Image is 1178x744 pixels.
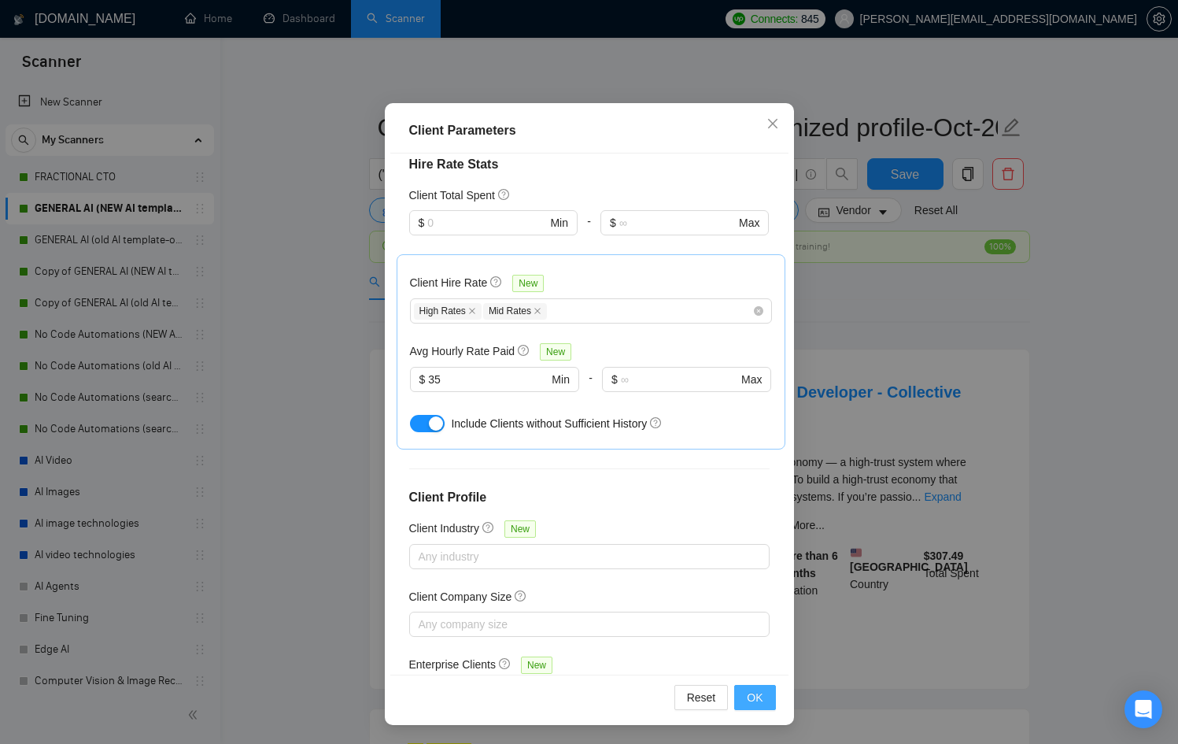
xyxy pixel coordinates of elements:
span: High Rates [414,303,482,320]
h5: Client Company Size [409,588,512,605]
h4: Hire Rate Stats [409,155,770,174]
button: Reset [674,685,729,710]
span: New [540,343,571,361]
span: New [504,520,536,538]
span: close-circle [754,306,763,316]
span: question-circle [498,188,511,201]
h5: Client Hire Rate [410,274,488,291]
span: close [468,307,476,315]
div: - [578,210,600,254]
h5: Enterprise Clients [409,656,497,673]
span: Min [552,371,570,388]
span: Mid Rates [483,303,547,320]
h5: Client Industry [409,520,479,537]
span: Max [741,371,762,388]
span: question-circle [518,344,530,357]
span: question-circle [499,657,511,670]
input: 0 [428,371,548,388]
input: ∞ [619,214,736,231]
span: close [534,307,541,315]
button: OK [734,685,775,710]
span: New [521,657,552,674]
h5: Client Total Spent [409,187,495,204]
span: question-circle [490,276,503,288]
input: ∞ [621,371,738,388]
h5: Avg Hourly Rate Paid [410,342,515,360]
span: Include Clients without Sufficient History [451,417,647,430]
span: $ [419,371,426,388]
span: $ [611,371,618,388]
div: Client Parameters [409,121,770,140]
span: $ [419,214,425,231]
span: Min [550,214,568,231]
span: OK [747,689,763,706]
button: Close [751,103,794,146]
h4: Client Profile [409,488,770,507]
span: question-circle [650,416,663,429]
span: New [512,275,544,292]
span: $ [610,214,616,231]
span: question-circle [515,590,527,602]
input: 0 [427,214,547,231]
span: close [766,117,779,130]
span: Reset [687,689,716,706]
span: question-circle [482,521,495,534]
div: - [579,367,602,411]
div: Open Intercom Messenger [1124,690,1162,728]
span: Max [739,214,759,231]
